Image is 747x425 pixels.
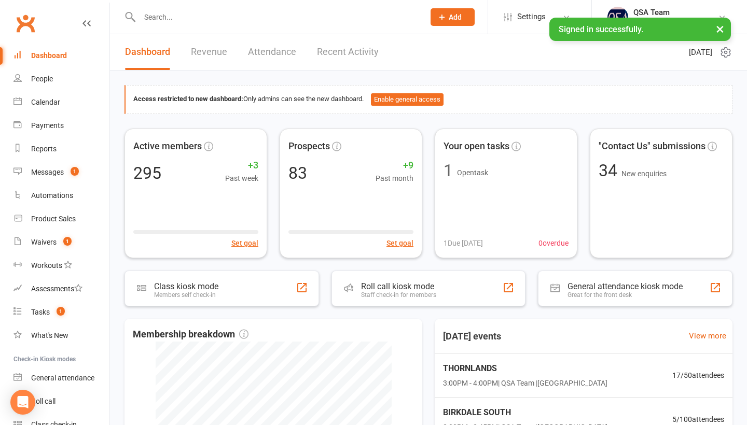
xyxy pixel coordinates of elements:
a: Calendar [13,91,109,114]
div: Product Sales [31,215,76,223]
a: Dashboard [125,34,170,70]
a: General attendance kiosk mode [13,366,109,390]
a: Messages 1 [13,161,109,184]
a: Workouts [13,254,109,277]
div: Waivers [31,238,57,246]
div: General attendance [31,374,94,382]
a: Waivers 1 [13,231,109,254]
div: Members self check-in [154,291,218,299]
span: [DATE] [689,46,712,59]
a: Clubworx [12,10,38,36]
a: Attendance [248,34,296,70]
div: Assessments [31,285,82,293]
a: Revenue [191,34,227,70]
div: Staff check-in for members [361,291,436,299]
span: Past week [225,173,258,184]
span: 1 [71,167,79,176]
span: Your open tasks [444,139,509,154]
button: × [711,18,729,40]
span: 1 [57,307,65,316]
a: View more [689,330,726,342]
span: Prospects [288,139,330,154]
span: THORNLANDS [443,362,607,375]
span: Active members [133,139,202,154]
a: Automations [13,184,109,207]
span: +3 [225,158,258,173]
a: Tasks 1 [13,301,109,324]
span: BIRKDALE SOUTH [443,406,607,419]
a: What's New [13,324,109,347]
div: Roll call [31,397,56,405]
div: What's New [31,331,68,339]
div: 1 [444,162,453,179]
div: Automations [31,191,73,200]
div: QSA Sport Aerobics [633,17,696,26]
div: Tasks [31,308,50,316]
div: Reports [31,145,57,153]
span: 17 / 50 attendees [672,370,724,381]
a: Roll call [13,390,109,413]
div: General attendance kiosk mode [568,281,683,291]
div: Great for the front desk [568,291,683,299]
div: Dashboard [31,51,67,60]
h3: [DATE] events [435,327,509,346]
div: 295 [133,165,161,181]
span: New enquiries [621,169,667,178]
span: 1 Due [DATE] [444,237,483,249]
div: Open Intercom Messenger [10,390,35,415]
input: Search... [136,10,417,24]
a: Dashboard [13,44,109,67]
div: Messages [31,168,64,176]
div: Calendar [31,98,60,106]
div: Workouts [31,261,62,270]
span: 5 / 100 attendees [672,414,724,425]
span: 3:00PM - 4:00PM | QSA Team | [GEOGRAPHIC_DATA] [443,377,607,389]
a: Payments [13,114,109,137]
button: Set goal [231,237,258,249]
div: Payments [31,121,64,130]
a: Assessments [13,277,109,301]
span: Signed in successfully. [559,24,643,34]
img: thumb_image1645967867.png [607,7,628,27]
a: Product Sales [13,207,109,231]
div: Class kiosk mode [154,281,218,291]
button: Set goal [386,237,413,249]
button: Enable general access [371,93,444,106]
strong: Access restricted to new dashboard: [133,95,243,103]
div: Only admins can see the new dashboard. [133,93,724,106]
div: QSA Team [633,8,696,17]
button: Add [431,8,475,26]
span: Past month [376,173,413,184]
span: Settings [517,5,546,29]
span: +9 [376,158,413,173]
a: Recent Activity [317,34,379,70]
span: Open task [457,168,488,177]
span: 1 [63,237,72,246]
span: 0 overdue [538,237,569,249]
a: People [13,67,109,91]
a: Reports [13,137,109,161]
div: 83 [288,165,307,181]
span: Membership breakdown [133,327,248,342]
span: "Contact Us" submissions [599,139,706,154]
div: People [31,75,53,83]
div: Roll call kiosk mode [361,281,436,291]
span: 34 [599,161,621,180]
span: Add [449,13,462,21]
